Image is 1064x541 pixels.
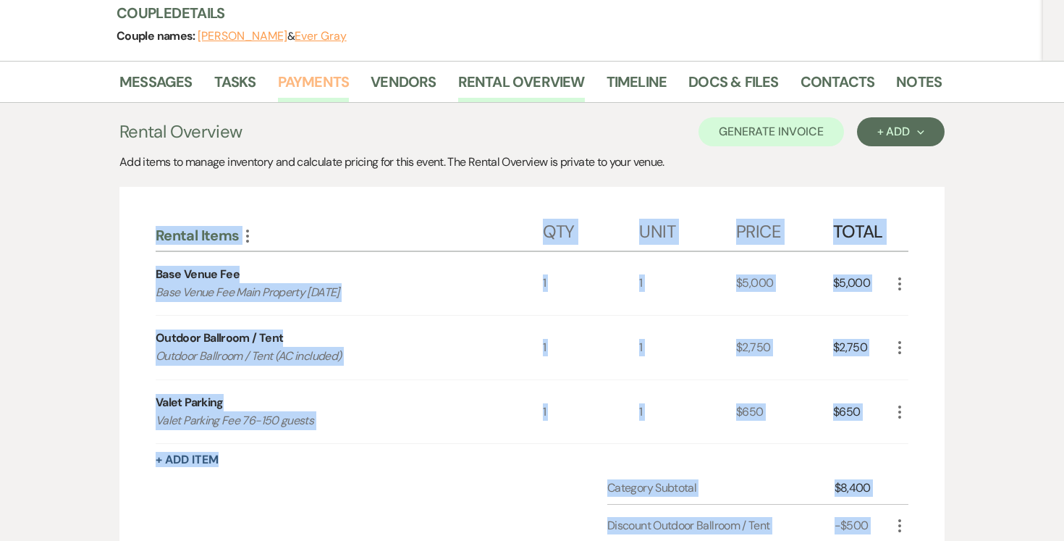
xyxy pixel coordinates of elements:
[736,380,833,444] div: $650
[119,154,945,171] div: Add items to manage inventory and calculate pricing for this event. The Rental Overview is privat...
[117,28,198,43] span: Couple names:
[156,411,504,430] p: Valet Parking Fee 76-150 guests
[119,70,193,102] a: Messages
[295,30,346,42] button: Ever Gray
[698,117,844,146] button: Generate Invoice
[877,126,924,138] div: + Add
[857,117,945,146] button: + Add
[607,517,835,534] div: Discount Outdoor Ballroom / Tent
[156,330,283,347] div: Outdoor Ballroom / Tent
[607,70,667,102] a: Timeline
[117,3,927,23] h3: Couple Details
[156,266,240,283] div: Base Venue Fee
[688,70,778,102] a: Docs & Files
[156,454,219,466] button: + Add Item
[278,70,350,102] a: Payments
[198,30,287,42] button: [PERSON_NAME]
[214,70,256,102] a: Tasks
[371,70,436,102] a: Vendors
[835,479,891,497] div: $8,400
[639,252,736,316] div: 1
[833,252,891,316] div: $5,000
[801,70,875,102] a: Contacts
[639,380,736,444] div: 1
[543,316,640,379] div: 1
[156,283,504,302] p: Base Venue Fee Main Property [DATE]
[833,380,891,444] div: $650
[543,380,640,444] div: 1
[896,70,942,102] a: Notes
[156,347,504,366] p: Outdoor Ballroom / Tent (AC included)
[736,207,833,251] div: Price
[639,316,736,379] div: 1
[198,29,347,43] span: &
[607,479,835,497] div: Category Subtotal
[543,252,640,316] div: 1
[156,394,224,411] div: Valet Parking
[833,207,891,251] div: Total
[458,70,585,102] a: Rental Overview
[835,517,891,534] div: -$500
[543,207,640,251] div: Qty
[639,207,736,251] div: Unit
[119,119,242,145] h3: Rental Overview
[156,226,543,245] div: Rental Items
[736,316,833,379] div: $2,750
[736,252,833,316] div: $5,000
[833,316,891,379] div: $2,750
